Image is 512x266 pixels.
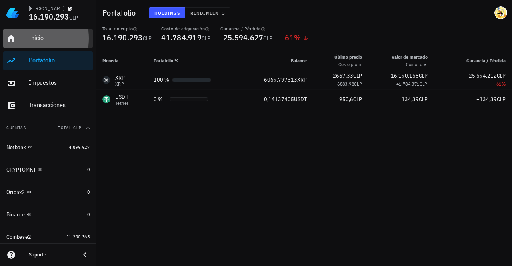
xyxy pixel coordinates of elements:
[115,74,125,82] div: XRP
[240,51,313,70] th: Balance: Sin ordenar. Pulse para ordenar de forma ascendente.
[102,6,139,19] h1: Portafolio
[115,101,128,106] div: Tether
[29,252,74,258] div: Soporte
[263,35,272,42] span: CLP
[102,76,110,84] div: XRP-icon
[502,81,506,87] span: %
[334,61,362,68] div: Costo prom.
[467,72,497,79] span: -25.594.212
[29,56,90,64] div: Portafolio
[3,29,93,48] a: Inicio
[143,35,152,42] span: CLP
[3,74,93,93] a: Impuestos
[190,10,225,16] span: Rendimiento
[337,81,354,87] span: 6883,98
[6,211,25,218] div: Binance
[419,72,428,79] span: CLP
[6,166,36,173] div: CRYPTOMKT
[29,11,69,22] span: 16.190.293
[282,34,309,42] div: -61
[339,96,353,103] span: 950,6
[102,95,110,103] div: USDT-icon
[497,96,506,103] span: CLP
[115,82,125,86] div: XRP
[294,32,301,43] span: %
[29,5,64,12] div: [PERSON_NAME]
[161,32,202,43] span: 41.784.919
[420,81,428,87] span: CLP
[434,51,512,70] th: Ganancia / Pérdida: Sin ordenar. Pulse para ordenar de forma ascendente.
[3,138,93,157] a: Notbank 4.899.927
[220,32,264,43] span: -25.594.627
[402,96,419,103] span: 134,39
[440,80,506,88] div: -61
[396,81,420,87] span: 41.784.371
[291,58,307,64] span: Balance
[297,76,307,83] span: XRP
[29,34,90,42] div: Inicio
[3,51,93,70] a: Portafolio
[87,189,90,195] span: 0
[154,10,180,16] span: Holdings
[264,76,297,83] span: 6069,797313
[497,72,506,79] span: CLP
[3,118,93,138] button: CuentasTotal CLP
[220,26,273,32] div: Ganancia / Pérdida
[3,182,93,202] a: Orionx2 0
[147,51,240,70] th: Portafolio %: Sin ordenar. Pulse para ordenar de forma ascendente.
[29,101,90,109] div: Transacciones
[69,144,90,150] span: 4.899.927
[102,26,152,32] div: Total en cripto
[115,93,128,101] div: USDT
[96,51,147,70] th: Moneda
[3,160,93,179] a: CRYPTOMKT 0
[185,7,230,18] button: Rendimiento
[66,234,90,240] span: 11.290.365
[264,96,294,103] span: 0,14137405
[29,79,90,86] div: Impuestos
[87,211,90,217] span: 0
[87,166,90,172] span: 0
[6,144,26,151] div: Notbank
[161,26,210,32] div: Costo de adquisición
[69,14,78,21] span: CLP
[353,96,362,103] span: CLP
[154,58,179,64] span: Portafolio %
[3,227,93,246] a: Coinbase2 11.290.365
[149,7,186,18] button: Holdings
[354,81,362,87] span: CLP
[3,205,93,224] a: Binance 0
[6,189,25,196] div: Orionx2
[58,125,82,130] span: Total CLP
[6,6,19,19] img: LedgiFi
[494,6,507,19] div: avatar
[334,54,362,61] div: Último precio
[202,35,211,42] span: CLP
[392,54,428,61] div: Valor de mercado
[154,76,169,84] div: 100 %
[466,58,506,64] span: Ganancia / Pérdida
[419,96,428,103] span: CLP
[6,234,31,240] div: Coinbase2
[294,96,307,103] span: USDT
[154,95,166,104] div: 0 %
[391,72,419,79] span: 16.190.158
[102,58,118,64] span: Moneda
[476,96,497,103] span: +134,39
[3,96,93,115] a: Transacciones
[333,72,353,79] span: 2667,33
[102,32,143,43] span: 16.190.293
[353,72,362,79] span: CLP
[392,61,428,68] div: Costo total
